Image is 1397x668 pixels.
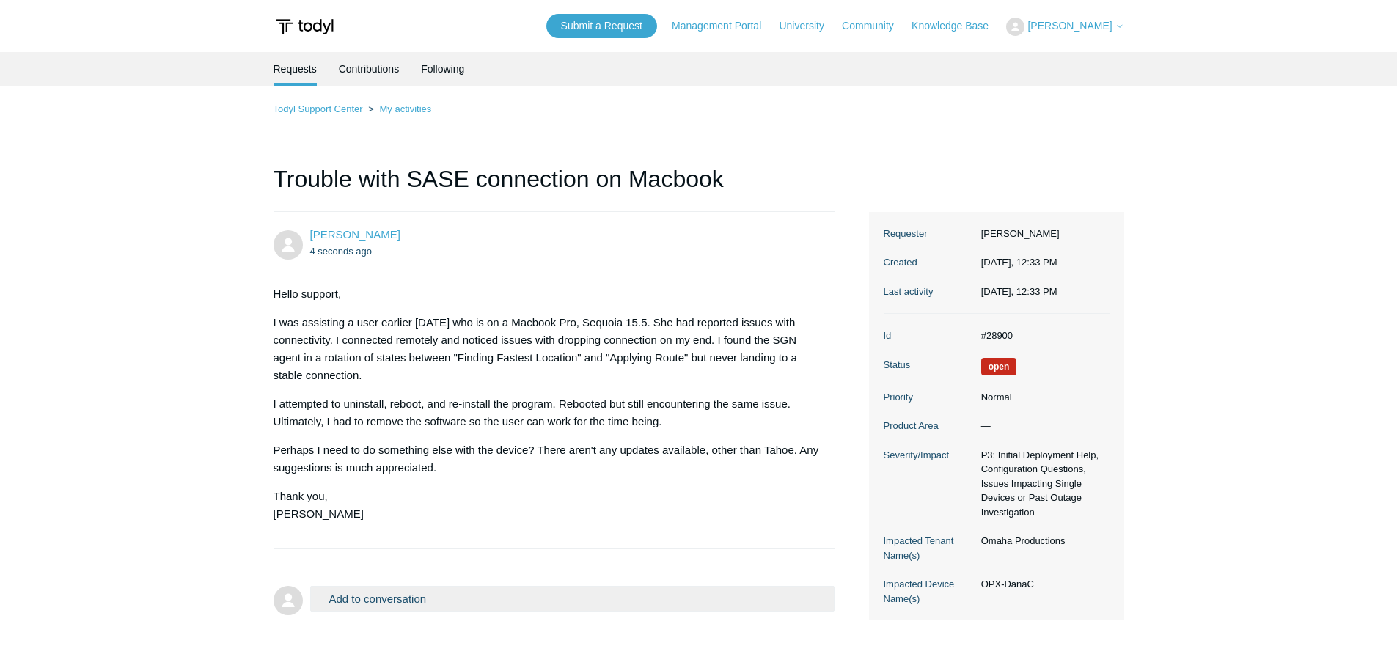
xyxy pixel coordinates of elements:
time: 10/13/2025, 12:33 [310,246,373,257]
dt: Requester [884,227,974,241]
a: Community [842,18,909,34]
dt: Severity/Impact [884,448,974,463]
dt: Status [884,358,974,372]
a: [PERSON_NAME] [310,228,400,241]
a: Following [421,52,464,86]
span: [PERSON_NAME] [1027,20,1112,32]
dt: Last activity [884,285,974,299]
h1: Trouble with SASE connection on Macbook [274,161,835,212]
dd: Omaha Productions [974,534,1110,548]
dd: #28900 [974,329,1110,343]
dt: Id [884,329,974,343]
button: [PERSON_NAME] [1006,18,1123,36]
span: Nolan Machock [310,228,400,241]
dt: Created [884,255,974,270]
time: 10/13/2025, 12:33 [981,286,1057,297]
p: Thank you, [PERSON_NAME] [274,488,821,523]
a: Knowledge Base [912,18,1003,34]
time: 10/13/2025, 12:33 [981,257,1057,268]
li: My activities [365,103,431,114]
span: We are working on a response for you [981,358,1017,375]
a: Contributions [339,52,400,86]
dd: — [974,419,1110,433]
dt: Impacted Tenant Name(s) [884,534,974,562]
dt: Priority [884,390,974,405]
a: University [779,18,838,34]
li: Todyl Support Center [274,103,366,114]
p: I attempted to uninstall, reboot, and re-install the program. Rebooted but still encountering the... [274,395,821,430]
dd: Normal [974,390,1110,405]
dd: P3: Initial Deployment Help, Configuration Questions, Issues Impacting Single Devices or Past Out... [974,448,1110,520]
li: Requests [274,52,317,86]
a: Submit a Request [546,14,657,38]
button: Add to conversation [310,586,835,612]
dt: Product Area [884,419,974,433]
dd: OPX-DanaC [974,577,1110,592]
a: Management Portal [672,18,776,34]
a: My activities [379,103,431,114]
a: Todyl Support Center [274,103,363,114]
img: Todyl Support Center Help Center home page [274,13,336,40]
dd: [PERSON_NAME] [974,227,1110,241]
p: I was assisting a user earlier [DATE] who is on a Macbook Pro, Sequoia 15.5. She had reported iss... [274,314,821,384]
p: Hello support, [274,285,821,303]
p: Perhaps I need to do something else with the device? There aren't any updates available, other th... [274,441,821,477]
dt: Impacted Device Name(s) [884,577,974,606]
